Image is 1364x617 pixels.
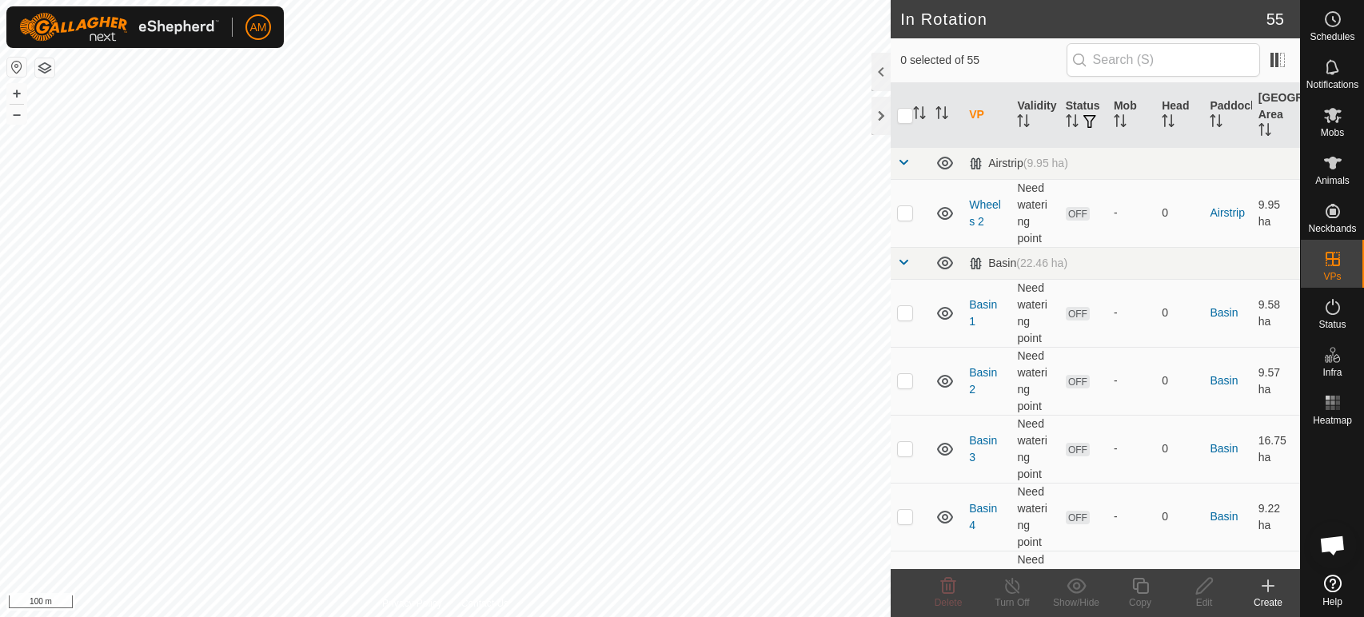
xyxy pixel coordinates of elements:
[7,105,26,124] button: –
[963,83,1011,148] th: VP
[1107,83,1155,148] th: Mob
[1114,440,1149,457] div: -
[1114,508,1149,525] div: -
[1322,368,1342,377] span: Infra
[1252,83,1300,148] th: [GEOGRAPHIC_DATA] Area
[1252,415,1300,483] td: 16.75 ha
[1210,306,1238,319] a: Basin
[1309,521,1357,569] div: Open chat
[1066,511,1090,524] span: OFF
[1210,510,1238,523] a: Basin
[1162,117,1175,129] p-sorticon: Activate to sort
[1155,347,1203,415] td: 0
[935,597,963,608] span: Delete
[935,109,948,121] p-sorticon: Activate to sort
[1318,320,1346,329] span: Status
[1313,416,1352,425] span: Heatmap
[969,434,997,464] a: Basin 3
[1108,595,1172,610] div: Copy
[1210,206,1245,219] a: Airstrip
[1017,117,1030,129] p-sorticon: Activate to sort
[1066,307,1090,320] span: OFF
[900,52,1066,69] span: 0 selected of 55
[1258,125,1271,138] p-sorticon: Activate to sort
[1236,595,1300,610] div: Create
[1114,117,1127,129] p-sorticon: Activate to sort
[19,13,219,42] img: Gallagher Logo
[1172,595,1236,610] div: Edit
[1306,80,1358,90] span: Notifications
[1066,375,1090,388] span: OFF
[1044,595,1108,610] div: Show/Hide
[1252,347,1300,415] td: 9.57 ha
[1066,207,1090,221] span: OFF
[1066,117,1079,129] p-sorticon: Activate to sort
[1301,568,1364,613] a: Help
[969,298,997,328] a: Basin 1
[1310,32,1354,42] span: Schedules
[1210,117,1222,129] p-sorticon: Activate to sort
[1252,483,1300,551] td: 9.22 ha
[969,257,1067,270] div: Basin
[1011,83,1059,148] th: Validity
[1011,415,1059,483] td: Need watering point
[1011,483,1059,551] td: Need watering point
[1266,7,1284,31] span: 55
[1155,179,1203,247] td: 0
[1011,279,1059,347] td: Need watering point
[1252,179,1300,247] td: 9.95 ha
[1210,374,1238,387] a: Basin
[1067,43,1260,77] input: Search (S)
[1114,305,1149,321] div: -
[1323,272,1341,281] span: VPs
[1114,205,1149,221] div: -
[1059,83,1107,148] th: Status
[461,596,509,611] a: Contact Us
[1114,372,1149,389] div: -
[913,109,926,121] p-sorticon: Activate to sort
[969,198,1001,228] a: Wheels 2
[1321,128,1344,137] span: Mobs
[7,58,26,77] button: Reset Map
[7,84,26,103] button: +
[250,19,267,36] span: AM
[969,157,1068,170] div: Airstrip
[382,596,442,611] a: Privacy Policy
[1210,442,1238,455] a: Basin
[1011,347,1059,415] td: Need watering point
[1011,179,1059,247] td: Need watering point
[1155,483,1203,551] td: 0
[1315,176,1350,185] span: Animals
[969,366,997,396] a: Basin 2
[1066,443,1090,456] span: OFF
[35,58,54,78] button: Map Layers
[1322,597,1342,607] span: Help
[1155,279,1203,347] td: 0
[1016,257,1067,269] span: (22.46 ha)
[969,502,997,531] a: Basin 4
[1023,157,1068,169] span: (9.95 ha)
[1203,83,1251,148] th: Paddock
[1155,415,1203,483] td: 0
[1155,83,1203,148] th: Head
[980,595,1044,610] div: Turn Off
[1252,279,1300,347] td: 9.58 ha
[900,10,1266,29] h2: In Rotation
[1308,224,1356,233] span: Neckbands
